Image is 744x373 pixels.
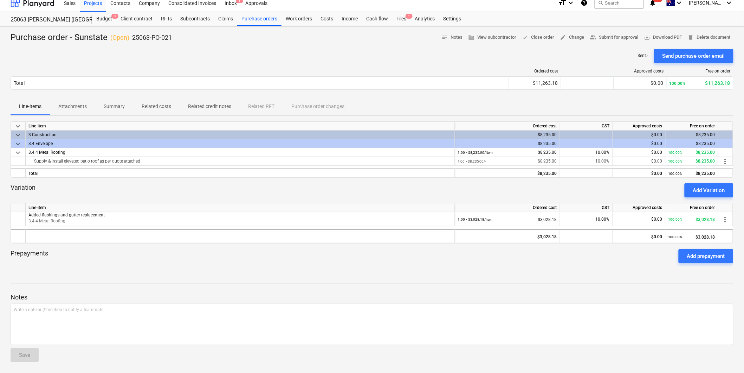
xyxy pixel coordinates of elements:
span: more_vert [721,157,730,166]
div: GST [560,122,613,131]
a: Settings [439,12,465,26]
div: Ordered cost [511,69,558,74]
a: Cash flow [362,12,392,26]
div: 3 Construction [28,131,452,139]
div: Client contract [116,12,157,26]
small: 100.00% [669,81,686,86]
span: keyboard_arrow_down [14,122,22,131]
div: $0.00 [616,157,662,166]
button: Close order [519,32,557,43]
div: Approved costs [617,69,664,74]
small: 100.00% [668,151,682,154]
p: Related costs [142,103,171,110]
div: $0.00 [616,212,662,226]
div: Total [14,80,25,86]
span: Added flashings and gutter replacement [28,213,105,217]
div: $8,235.00 [458,169,557,178]
a: Work orders [282,12,316,26]
p: Summary [104,103,125,110]
span: Download PDF [644,33,682,42]
p: Prepayments [11,249,48,263]
div: $8,235.00 [458,148,557,157]
p: Variation [11,183,35,197]
div: $8,235.00 [668,131,715,139]
div: GST [560,203,613,212]
div: Add prepayment [687,252,725,261]
p: 25063-PO-021 [132,33,172,42]
div: Approved costs [613,203,666,212]
span: Delete document [688,33,731,42]
a: Claims [214,12,237,26]
div: $0.00 [616,169,662,178]
div: Ordered cost [455,203,560,212]
button: Delete document [685,32,733,43]
a: Income [337,12,362,26]
div: $0.00 [616,139,662,148]
div: Ordered cost [455,122,560,131]
span: Change [560,33,584,42]
a: Purchase orders [237,12,282,26]
small: 100.00% [668,217,682,221]
span: save_alt [644,34,651,40]
span: View subcontractor [468,33,517,42]
div: 25063 [PERSON_NAME] ([GEOGRAPHIC_DATA] 209 CAT 4) [11,16,84,24]
span: done [522,34,529,40]
small: 100.00% [668,235,682,239]
div: $8,235.00 [668,157,715,166]
div: $0.00 [616,131,662,139]
div: Line-item [26,122,455,131]
div: Files [392,12,410,26]
div: $0.00 [617,80,664,86]
span: edit [560,34,567,40]
div: $3,028.18 [668,212,715,227]
div: Purchase order - Sunstate [11,32,172,43]
button: Add Variation [685,183,733,197]
a: RFTs [157,12,176,26]
button: Notes [439,32,465,43]
div: Supply & Install elevated patio roof as per quote attached [28,157,452,165]
div: $8,235.00 [458,157,557,166]
span: delete [688,34,694,40]
a: Costs [316,12,337,26]
button: Download PDF [641,32,685,43]
span: 1 [406,14,413,19]
p: ( Open ) [110,33,129,42]
p: Related credit notes [188,103,231,110]
button: Submit for approval [587,32,641,43]
button: Add prepayment [679,249,733,263]
div: Add Variation [693,186,725,195]
div: Send purchase order email [662,51,725,61]
small: 1.00 × $8,235.00 / Item [458,151,493,154]
a: Analytics [410,12,439,26]
div: Total [26,169,455,177]
span: keyboard_arrow_down [14,140,22,148]
div: 3.4 Envelope [28,139,452,148]
iframe: Chat Widget [709,339,744,373]
div: $3,028.18 [668,230,715,244]
a: Subcontracts [176,12,214,26]
div: Approved costs [613,122,666,131]
span: keyboard_arrow_down [14,131,22,139]
button: View subcontractor [465,32,519,43]
p: Attachments [58,103,87,110]
small: 1.00 × $3,028.18 / item [458,217,493,221]
p: Notes [11,293,733,302]
div: 10.00% [560,148,613,157]
div: Free on order [669,69,731,74]
button: Change [557,32,587,43]
span: 3.4.4 Metal Roofing [28,150,65,155]
div: Free on order [666,122,718,131]
span: business [468,34,474,40]
div: $0.00 [616,230,662,244]
p: Sent : - [638,53,648,59]
span: Submit for approval [590,33,639,42]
